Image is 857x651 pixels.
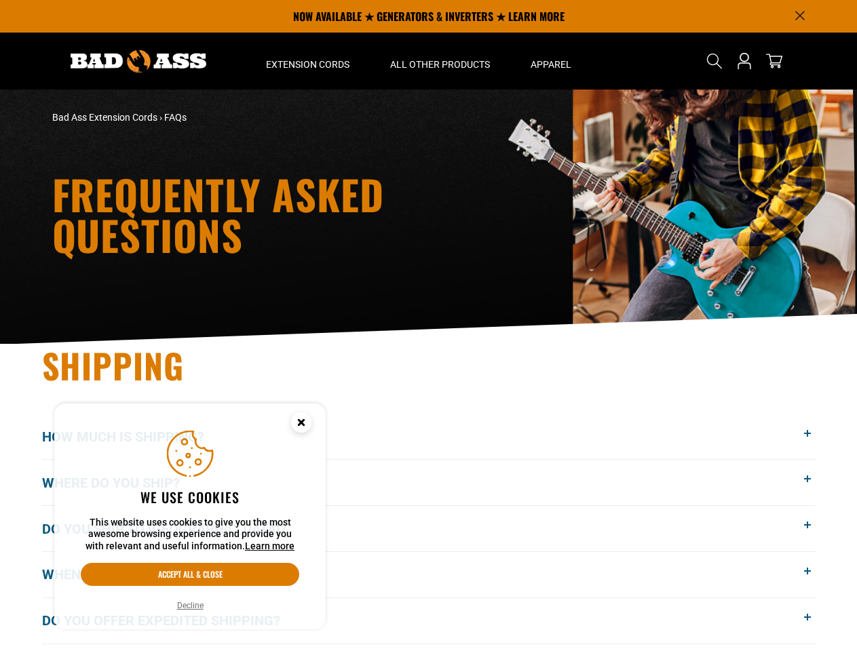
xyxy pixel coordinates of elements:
h2: We use cookies [81,488,299,506]
span: How much is shipping? [42,427,225,447]
span: All Other Products [390,58,490,71]
button: Where do you ship? [42,460,816,505]
summary: Search [704,50,725,72]
summary: Extension Cords [246,33,370,90]
img: Bad Ass Extension Cords [71,50,206,73]
button: Decline [173,599,208,612]
span: When will my order get here? [42,564,278,585]
p: This website uses cookies to give you the most awesome browsing experience and provide you with r... [81,517,299,553]
summary: Apparel [510,33,592,90]
span: Shipping [42,340,185,390]
button: How much is shipping? [42,414,816,460]
span: Do you ship to [GEOGRAPHIC_DATA]? [42,519,307,539]
button: Do you offer expedited shipping? [42,598,816,644]
summary: All Other Products [370,33,510,90]
span: FAQs [164,112,187,123]
span: Extension Cords [266,58,349,71]
span: › [159,112,162,123]
aside: Cookie Consent [54,403,326,630]
span: Apparel [531,58,571,71]
button: Do you ship to [GEOGRAPHIC_DATA]? [42,506,816,551]
span: Where do you ship? [42,473,200,493]
button: When will my order get here? [42,552,816,597]
nav: breadcrumbs [52,111,548,125]
a: Learn more [245,540,294,551]
h1: Frequently Asked Questions [52,174,548,255]
span: Do you offer expedited shipping? [42,610,301,631]
button: Accept all & close [81,563,299,586]
a: Bad Ass Extension Cords [52,112,157,123]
